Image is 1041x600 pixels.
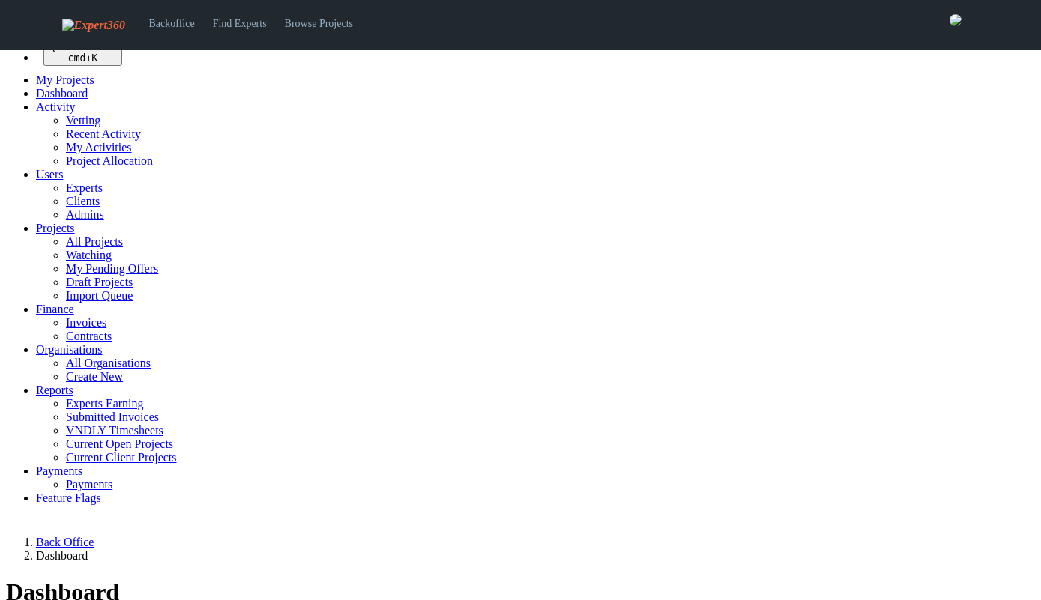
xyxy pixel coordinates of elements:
a: Vetting [66,114,100,127]
a: Dashboard [36,87,88,100]
a: Import Queue [66,289,133,302]
img: 0421c9a1-ac87-4857-a63f-b59ed7722763-normal.jpeg [950,14,962,26]
a: All Projects [66,235,123,248]
a: Watching [66,249,112,261]
a: Feature Flags [36,491,101,504]
a: Recent Activity [66,127,141,140]
a: Back Office [36,536,94,548]
a: Projects [36,222,75,234]
div: + [49,52,116,64]
img: Expert360 [62,19,125,32]
a: My Projects [36,73,94,86]
a: My Pending Offers [66,262,158,275]
a: Clients [66,195,100,207]
a: Current Client Projects [66,451,177,464]
a: Create New [66,370,123,383]
a: Current Open Projects [66,437,173,450]
button: Quick search... cmd+K [43,39,122,66]
a: Payments [36,464,82,477]
a: Payments [66,478,112,491]
a: Experts [66,181,103,194]
a: Reports [36,384,73,396]
a: Users [36,168,63,181]
li: Dashboard [36,549,1035,563]
a: My Activities [66,141,132,154]
a: Draft Projects [66,276,133,288]
a: Activity [36,100,75,113]
kbd: K [91,52,97,64]
a: Finance [36,303,74,315]
a: All Organisations [66,357,151,369]
a: Organisations [36,343,103,356]
kbd: cmd [67,52,85,64]
a: VNDLY Timesheets [66,424,163,437]
a: Invoices [66,316,106,329]
a: Admins [66,208,104,221]
a: Submitted Invoices [66,410,159,423]
a: Experts Earning [66,397,144,410]
a: Contracts [66,330,112,342]
a: Project Allocation [66,154,153,167]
